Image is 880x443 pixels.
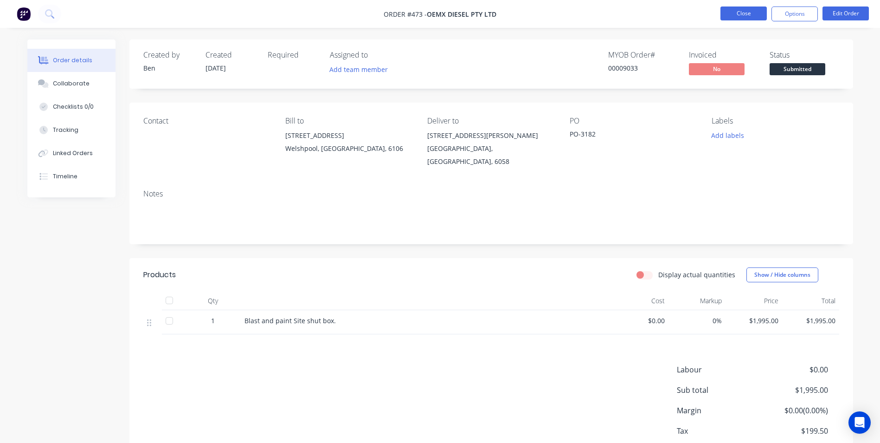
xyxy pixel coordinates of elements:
[707,129,749,142] button: Add labels
[689,51,758,59] div: Invoiced
[206,64,226,72] span: [DATE]
[658,270,735,280] label: Display actual quantities
[570,117,697,125] div: PO
[726,292,783,310] div: Price
[689,63,745,75] span: No
[27,72,116,95] button: Collaborate
[427,10,496,19] span: OEMX Diesel Pty Ltd
[720,7,767,20] button: Close
[759,364,828,375] span: $0.00
[285,129,412,159] div: [STREET_ADDRESS]Welshpool, [GEOGRAPHIC_DATA], 6106
[771,7,818,21] button: Options
[27,95,116,118] button: Checklists 0/0
[770,63,825,75] span: Submitted
[53,149,93,157] div: Linked Orders
[268,51,319,59] div: Required
[427,142,554,168] div: [GEOGRAPHIC_DATA], [GEOGRAPHIC_DATA], 6058
[616,316,665,326] span: $0.00
[185,292,241,310] div: Qty
[206,51,257,59] div: Created
[427,129,554,142] div: [STREET_ADDRESS][PERSON_NAME]
[848,411,871,434] div: Open Intercom Messenger
[759,384,828,396] span: $1,995.00
[427,129,554,168] div: [STREET_ADDRESS][PERSON_NAME][GEOGRAPHIC_DATA], [GEOGRAPHIC_DATA], 6058
[53,79,90,88] div: Collaborate
[143,51,194,59] div: Created by
[285,117,412,125] div: Bill to
[427,117,554,125] div: Deliver to
[285,142,412,155] div: Welshpool, [GEOGRAPHIC_DATA], 6106
[17,7,31,21] img: Factory
[570,129,686,142] div: PO-3182
[822,7,869,20] button: Edit Order
[53,56,92,65] div: Order details
[677,384,759,396] span: Sub total
[746,267,818,282] button: Show / Hide columns
[759,425,828,436] span: $199.50
[324,63,392,76] button: Add team member
[285,129,412,142] div: [STREET_ADDRESS]
[770,63,825,77] button: Submitted
[384,10,427,19] span: Order #473 -
[143,117,270,125] div: Contact
[782,292,839,310] div: Total
[330,63,393,76] button: Add team member
[612,292,669,310] div: Cost
[330,51,423,59] div: Assigned to
[786,316,835,326] span: $1,995.00
[608,51,678,59] div: MYOB Order #
[729,316,779,326] span: $1,995.00
[53,103,94,111] div: Checklists 0/0
[27,49,116,72] button: Order details
[27,165,116,188] button: Timeline
[143,63,194,73] div: Ben
[608,63,678,73] div: 00009033
[677,405,759,416] span: Margin
[759,405,828,416] span: $0.00 ( 0.00 %)
[211,316,215,326] span: 1
[668,292,726,310] div: Markup
[244,316,336,325] span: Blast and paint Site shut box.
[677,364,759,375] span: Labour
[143,269,176,280] div: Products
[143,189,839,198] div: Notes
[712,117,839,125] div: Labels
[672,316,722,326] span: 0%
[27,142,116,165] button: Linked Orders
[27,118,116,142] button: Tracking
[677,425,759,436] span: Tax
[53,172,77,181] div: Timeline
[53,126,78,134] div: Tracking
[770,51,839,59] div: Status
